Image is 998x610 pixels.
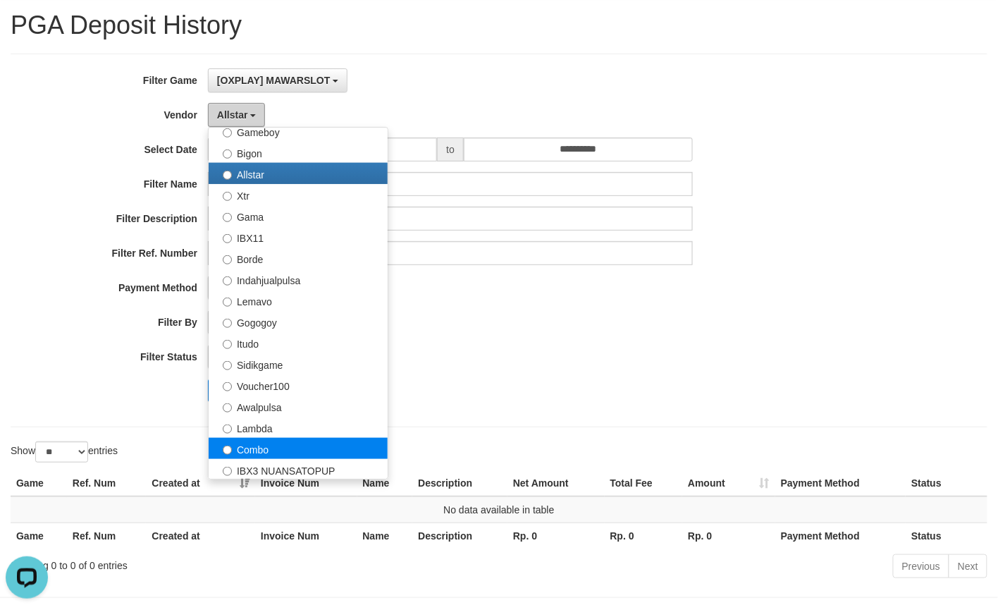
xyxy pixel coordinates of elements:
[209,438,388,459] label: Combo
[223,192,232,201] input: Xtr
[209,142,388,163] label: Bigon
[412,523,507,549] th: Description
[209,374,388,396] label: Voucher100
[11,496,987,523] td: No data available in table
[11,470,67,496] th: Game
[209,332,388,353] label: Itudo
[605,470,683,496] th: Total Fee
[357,470,413,496] th: Name
[223,382,232,391] input: Voucher100
[209,417,388,438] label: Lambda
[223,276,232,286] input: Indahjualpulsa
[209,290,388,311] label: Lemavo
[223,171,232,180] input: Allstar
[11,11,987,39] h1: PGA Deposit History
[67,523,147,549] th: Ref. Num
[209,121,388,142] label: Gameboy
[209,459,388,480] label: IBX3 NUANSATOPUP
[208,103,265,127] button: Allstar
[775,470,906,496] th: Payment Method
[209,269,388,290] label: Indahjualpulsa
[11,441,118,463] label: Show entries
[949,554,987,578] a: Next
[11,523,67,549] th: Game
[605,523,683,549] th: Rp. 0
[209,396,388,417] label: Awalpulsa
[223,425,232,434] input: Lambda
[35,441,88,463] select: Showentries
[507,470,605,496] th: Net Amount
[223,213,232,222] input: Gama
[209,184,388,205] label: Xtr
[11,553,405,573] div: Showing 0 to 0 of 0 entries
[357,523,413,549] th: Name
[223,234,232,243] input: IBX11
[223,298,232,307] input: Lemavo
[255,523,357,549] th: Invoice Num
[209,205,388,226] label: Gama
[209,353,388,374] label: Sidikgame
[775,523,906,549] th: Payment Method
[146,523,255,549] th: Created at
[906,470,987,496] th: Status
[437,138,464,161] span: to
[67,470,147,496] th: Ref. Num
[209,163,388,184] label: Allstar
[223,361,232,370] input: Sidikgame
[217,109,248,121] span: Allstar
[223,340,232,349] input: Itudo
[255,470,357,496] th: Invoice Num
[906,523,987,549] th: Status
[146,470,255,496] th: Created at: activate to sort column ascending
[507,523,605,549] th: Rp. 0
[893,554,949,578] a: Previous
[209,226,388,248] label: IBX11
[217,75,331,86] span: [OXPLAY] MAWARSLOT
[208,68,347,92] button: [OXPLAY] MAWARSLOT
[223,319,232,328] input: Gogogoy
[209,248,388,269] label: Borde
[223,255,232,264] input: Borde
[223,467,232,476] input: IBX3 NUANSATOPUP
[223,403,232,413] input: Awalpulsa
[223,128,232,138] input: Gameboy
[223,446,232,455] input: Combo
[682,470,775,496] th: Amount: activate to sort column ascending
[209,311,388,332] label: Gogogoy
[223,150,232,159] input: Bigon
[412,470,507,496] th: Description
[682,523,775,549] th: Rp. 0
[6,6,48,48] button: Open LiveChat chat widget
